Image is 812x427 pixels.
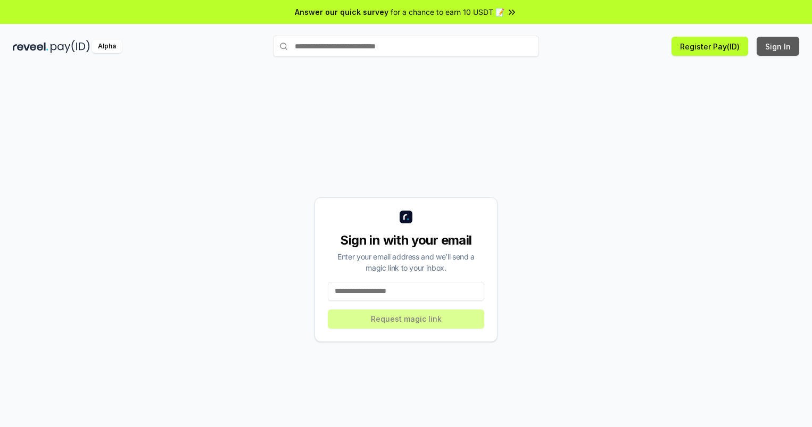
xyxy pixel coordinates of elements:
[13,40,48,53] img: reveel_dark
[92,40,122,53] div: Alpha
[328,251,484,273] div: Enter your email address and we’ll send a magic link to your inbox.
[295,6,388,18] span: Answer our quick survey
[391,6,504,18] span: for a chance to earn 10 USDT 📝
[672,37,748,56] button: Register Pay(ID)
[400,211,412,223] img: logo_small
[51,40,90,53] img: pay_id
[757,37,799,56] button: Sign In
[328,232,484,249] div: Sign in with your email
